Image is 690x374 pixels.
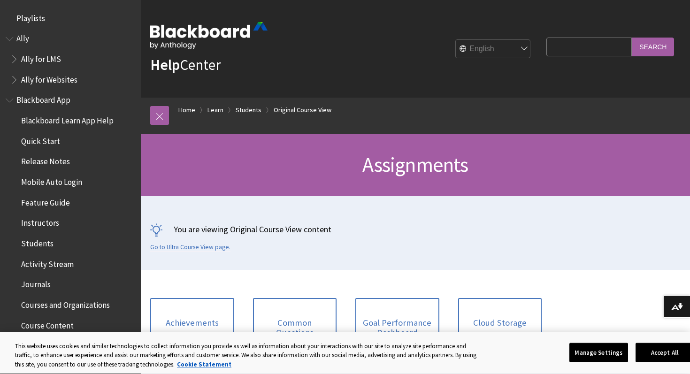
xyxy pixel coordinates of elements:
a: Achievements [150,298,234,348]
span: Quick Start [21,133,60,146]
p: You are viewing Original Course View content [150,223,681,235]
span: Blackboard Learn App Help [21,113,114,125]
span: Playlists [16,10,45,23]
span: Mobile Auto Login [21,174,82,187]
input: Search [632,38,674,56]
span: Ally for LMS [21,51,61,64]
nav: Book outline for Anthology Ally Help [6,31,135,88]
span: Course Content [21,318,74,330]
a: Go to Ultra Course View page. [150,243,230,252]
img: Blackboard by Anthology [150,22,268,49]
span: Activity Stream [21,256,74,269]
nav: Book outline for Playlists [6,10,135,26]
span: Blackboard App [16,92,70,105]
a: More information about your privacy, opens in a new tab [177,360,231,368]
a: Students [236,104,261,116]
a: Goal Performance Dashboard [355,298,439,358]
span: Ally [16,31,29,44]
select: Site Language Selector [456,40,531,59]
span: Assignments [362,152,468,177]
strong: Help [150,55,180,74]
a: Common Questions [253,298,337,358]
span: Students [21,236,54,248]
a: HelpCenter [150,55,221,74]
span: Ally for Websites [21,72,77,84]
span: Release Notes [21,154,70,167]
span: Courses and Organizations [21,297,110,310]
a: Original Course View [274,104,331,116]
span: Journals [21,277,51,290]
a: Home [178,104,195,116]
span: Feature Guide [21,195,70,207]
button: Manage Settings [569,343,628,362]
a: Cloud Storage [458,298,542,348]
div: This website uses cookies and similar technologies to collect information you provide as well as ... [15,342,483,369]
span: Instructors [21,215,59,228]
a: Learn [207,104,223,116]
